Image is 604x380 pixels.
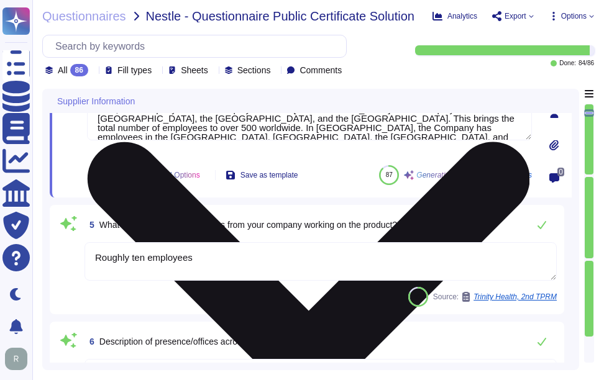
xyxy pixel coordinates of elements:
[447,12,477,20] span: Analytics
[146,10,414,22] span: Nestle - Questionnaire Public Certificate Solution
[117,66,152,75] span: Fill types
[505,12,526,20] span: Export
[300,66,342,75] span: Comments
[85,220,94,229] span: 5
[57,97,135,106] span: Supplier Information
[2,345,36,373] button: user
[70,64,88,76] div: 86
[579,60,594,66] span: 84 / 86
[237,66,271,75] span: Sections
[181,66,208,75] span: Sheets
[85,242,557,281] textarea: Roughly ten employees
[5,348,27,370] img: user
[85,337,94,346] span: 6
[386,171,393,178] span: 87
[561,12,587,20] span: Options
[559,60,576,66] span: Done:
[557,168,564,176] span: 0
[42,10,126,22] span: Questionnaires
[432,11,477,21] button: Analytics
[58,66,68,75] span: All
[414,293,421,300] span: 81
[49,35,346,57] input: Search by keywords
